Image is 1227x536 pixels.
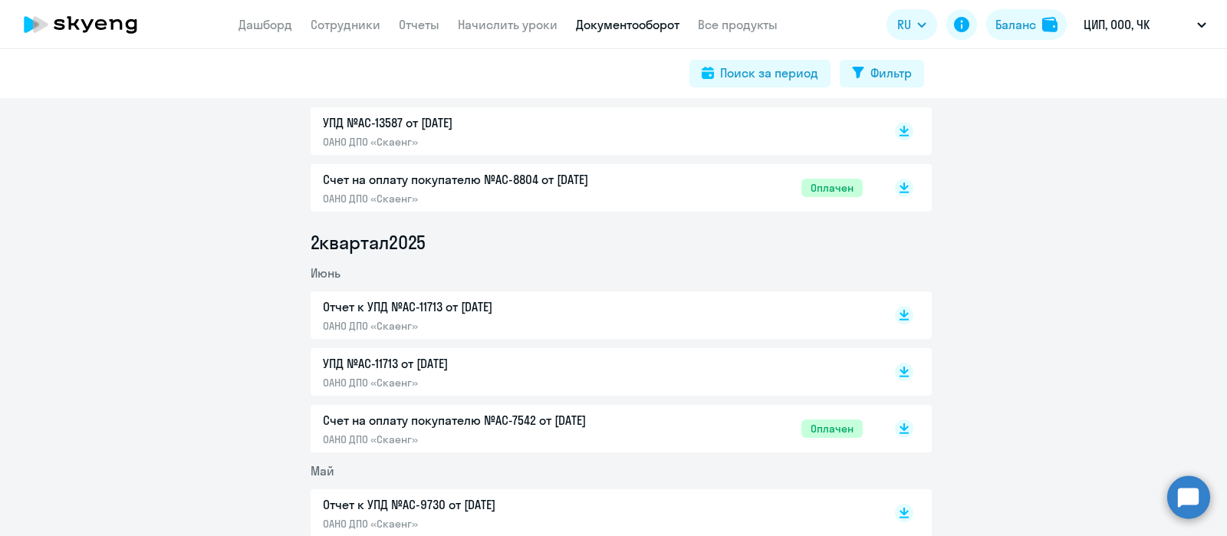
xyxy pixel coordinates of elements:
img: balance [1042,17,1058,32]
span: Оплачен [801,419,863,438]
a: Счет на оплату покупателю №AC-8804 от [DATE]ОАНО ДПО «Скаенг»Оплачен [323,170,863,206]
a: Все продукты [698,17,778,32]
p: ЦИП, ООО, ЧК [1084,15,1150,34]
a: УПД №AC-11713 от [DATE]ОАНО ДПО «Скаенг» [323,354,863,390]
p: ОАНО ДПО «Скаенг» [323,135,645,149]
div: Фильтр [870,64,912,82]
a: Документооборот [576,17,679,32]
a: Отчет к УПД №AC-9730 от [DATE]ОАНО ДПО «Скаенг» [323,495,863,531]
p: УПД №AC-13587 от [DATE] [323,113,645,132]
span: Оплачен [801,179,863,197]
li: 2 квартал 2025 [311,230,932,255]
a: Дашборд [238,17,292,32]
p: ОАНО ДПО «Скаенг» [323,319,645,333]
p: Счет на оплату покупателю №AC-7542 от [DATE] [323,411,645,429]
p: ОАНО ДПО «Скаенг» [323,432,645,446]
p: ОАНО ДПО «Скаенг» [323,517,645,531]
a: Начислить уроки [458,17,558,32]
p: Отчет к УПД №AC-9730 от [DATE] [323,495,645,514]
button: ЦИП, ООО, ЧК [1076,6,1214,43]
div: Поиск за период [720,64,818,82]
p: Отчет к УПД №AC-11713 от [DATE] [323,298,645,316]
a: Счет на оплату покупателю №AC-7542 от [DATE]ОАНО ДПО «Скаенг»Оплачен [323,411,863,446]
span: Июнь [311,265,340,281]
button: Поиск за период [689,60,831,87]
button: RU [887,9,937,40]
p: Счет на оплату покупателю №AC-8804 от [DATE] [323,170,645,189]
p: ОАНО ДПО «Скаенг» [323,192,645,206]
a: Отчеты [399,17,439,32]
div: Баланс [995,15,1036,34]
a: УПД №AC-13587 от [DATE]ОАНО ДПО «Скаенг» [323,113,863,149]
span: RU [897,15,911,34]
p: ОАНО ДПО «Скаенг» [323,376,645,390]
button: Балансbalance [986,9,1067,40]
span: Май [311,463,334,478]
button: Фильтр [840,60,924,87]
a: Отчет к УПД №AC-11713 от [DATE]ОАНО ДПО «Скаенг» [323,298,863,333]
p: УПД №AC-11713 от [DATE] [323,354,645,373]
a: Сотрудники [311,17,380,32]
